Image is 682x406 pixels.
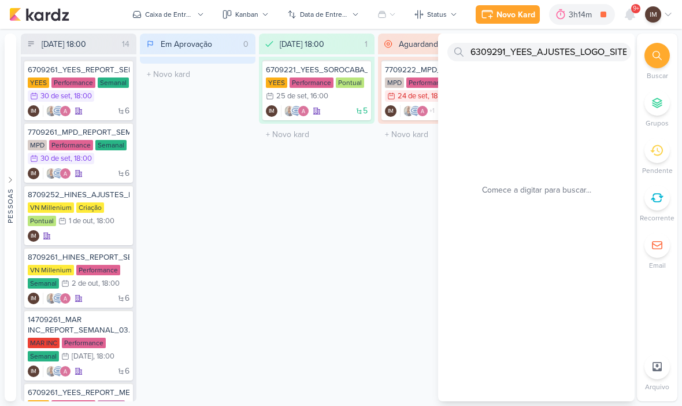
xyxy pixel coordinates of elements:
div: Criador(a): Isabella Machado Guimarães [266,105,277,117]
div: Isabella Machado Guimarães [385,105,396,117]
img: Alessandra Gomes [60,366,71,377]
input: + Novo kard [380,126,491,143]
img: Iara Santos [46,293,57,304]
div: Isabella Machado Guimarães [266,105,277,117]
input: + Novo kard [261,126,372,143]
div: [DATE] [72,353,93,360]
div: Pontual [336,77,364,88]
img: Caroline Traven De Andrade [291,105,302,117]
img: Iara Santos [46,366,57,377]
div: 1 [360,38,372,50]
div: Performance [51,77,95,88]
div: Colaboradores: Iara Santos, Caroline Traven De Andrade, Alessandra Gomes [43,366,71,377]
img: Iara Santos [284,105,295,117]
div: Colaboradores: Iara Santos, Caroline Traven De Andrade, Alessandra Gomes [281,105,309,117]
div: Criador(a): Isabella Machado Guimarães [28,168,39,179]
img: Alessandra Gomes [60,293,71,304]
div: 1 de out [69,217,93,225]
div: Performance [49,140,93,150]
img: Iara Santos [46,168,57,179]
p: Recorrente [640,213,674,223]
span: 6 [125,367,129,375]
div: Colaboradores: Iara Santos, Caroline Traven De Andrade, Alessandra Gomes [43,168,71,179]
div: MPD [385,77,404,88]
p: Pendente [642,165,673,176]
p: IM [31,234,36,239]
p: IM [31,369,36,375]
div: 25 de set [276,93,307,100]
img: Alessandra Gomes [298,105,309,117]
div: 0 [239,38,253,50]
div: VN Millenium [28,202,74,213]
div: Performance [62,338,106,348]
div: , 18:00 [98,280,120,287]
p: IM [388,109,394,115]
div: Isabella Machado Guimarães [28,230,39,242]
div: , 18:00 [71,93,92,100]
div: MAR INC [28,338,60,348]
div: Isabella Machado Guimarães [28,366,39,377]
span: Comece a digitar para buscar... [482,184,591,196]
div: , 18:00 [93,353,114,360]
div: Criador(a): Isabella Machado Guimarães [28,293,39,304]
div: Pontual [28,216,56,226]
div: Criador(a): Isabella Machado Guimarães [28,366,39,377]
div: Isabella Machado Guimarães [28,105,39,117]
div: Semanal [98,77,129,88]
div: 30 de set [40,155,71,163]
div: 24 de set [398,93,428,100]
div: Colaboradores: Iara Santos, Caroline Traven De Andrade, Alessandra Gomes [43,293,71,304]
img: Caroline Traven De Andrade [53,293,64,304]
div: Semanal [28,351,59,361]
img: Alessandra Gomes [60,168,71,179]
div: Isabella Machado Guimarães [28,168,39,179]
div: , 16:00 [307,93,328,100]
span: 6 [125,294,129,302]
div: VN Millenium [28,265,74,275]
div: 14709261_MAR INC_REPORT_SEMANAL_03.10 [28,315,129,335]
div: 8709252_HINES_AJUSTES_LOGO_PEÇAS [28,190,129,200]
button: Pessoas [5,34,16,401]
img: Alessandra Gomes [60,105,71,117]
div: Performance [290,77,333,88]
div: 6709261_YEES_REPORT_SEMANAL_COMERCIAL_30.09 [28,65,129,75]
div: MPD [28,140,47,150]
span: 6 [125,169,129,178]
div: Performance [76,265,120,275]
p: Arquivo [645,382,669,392]
div: Colaboradores: Iara Santos, Caroline Traven De Andrade, Alessandra Gomes [43,105,71,117]
input: Busque por kardz [447,43,631,61]
div: Pessoas [5,189,16,223]
p: IM [31,296,36,302]
div: Isabella Machado Guimarães [28,293,39,304]
img: Caroline Traven De Andrade [53,366,64,377]
span: +1 [428,106,435,116]
img: Caroline Traven De Andrade [53,105,64,117]
div: Semanal [95,140,127,150]
div: 30 de set [40,93,71,100]
div: 6709261_YEES_REPORT_MENSAL_SETEMBRO [28,387,129,398]
div: 7709222_MPD_VIDEO_INFLUENCER_DECORADO [385,65,487,75]
p: IM [269,109,275,115]
div: YEES [266,77,287,88]
div: Criador(a): Isabella Machado Guimarães [28,230,39,242]
img: Caroline Traven De Andrade [410,105,421,117]
p: IM [650,9,657,20]
div: YEES [28,77,49,88]
p: IM [31,171,36,177]
li: Ctrl + F [637,43,677,81]
img: Caroline Traven De Andrade [53,168,64,179]
div: Semanal [28,278,59,289]
img: kardz.app [9,8,69,21]
span: 9+ [633,4,639,13]
div: Criação [76,202,104,213]
div: 6709221_YEES_SOROCABA_AJUSTES_CAMPANHAS_MIA [266,65,368,75]
img: Alessandra Gomes [417,105,428,117]
div: Colaboradores: Iara Santos, Caroline Traven De Andrade, Alessandra Gomes, Distribuição Time Estra... [400,105,435,117]
div: 14 [117,38,134,50]
div: 3h14m [569,9,595,21]
div: 2 de out [72,280,98,287]
span: 6 [125,107,129,115]
div: Isabella Machado Guimarães [645,6,661,23]
img: Iara Santos [403,105,414,117]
